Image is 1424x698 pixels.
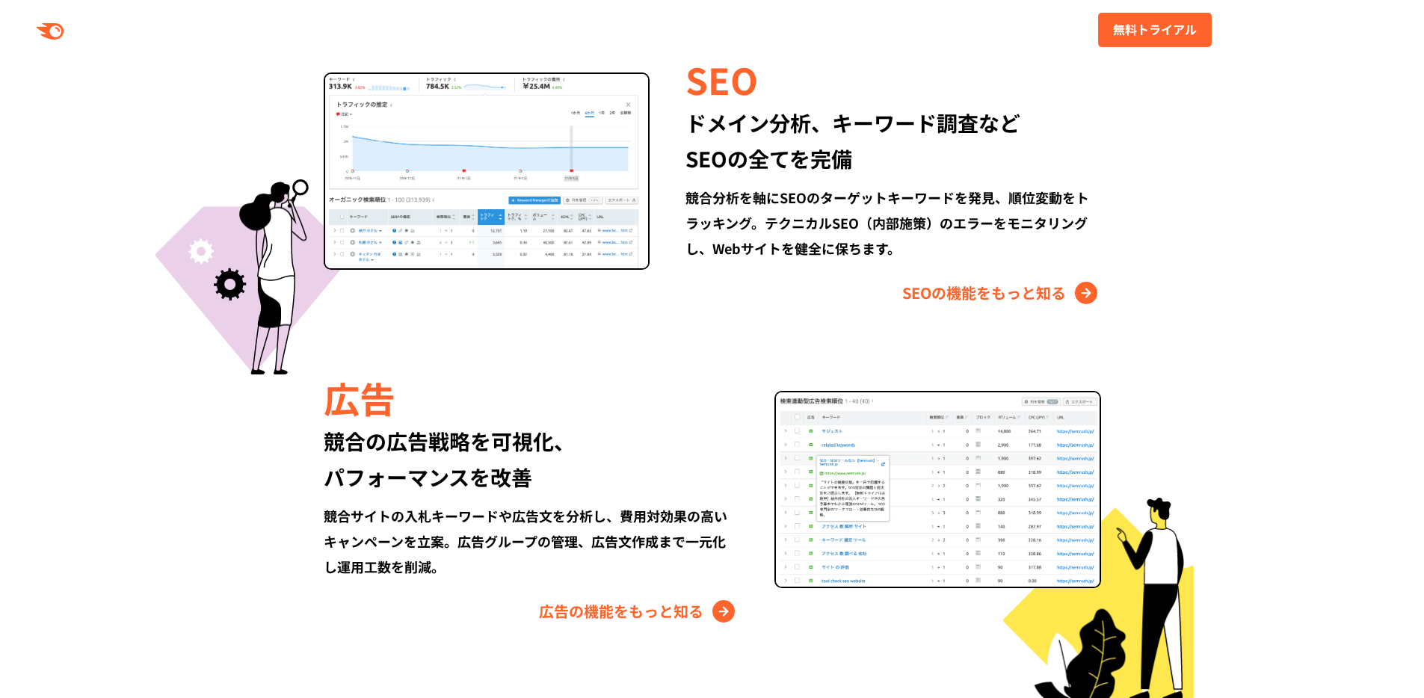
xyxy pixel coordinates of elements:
div: SEO [685,54,1100,105]
a: 機能 [323,20,349,38]
div: ドメイン分析、キーワード調査など SEOの全てを完備 [685,105,1100,176]
span: デモを申し込む [1239,20,1322,40]
a: 無料トライアル [1098,13,1212,47]
a: 資料ダウンロード [645,20,750,38]
span: 無料トライアル [1113,20,1197,40]
a: デモを申し込む [1223,13,1338,47]
a: 活用方法 [420,20,472,38]
div: 競合サイトの入札キーワードや広告文を分析し、費用対効果の高いキャンペーンを立案。広告グループの管理、広告文作成まで一元化し運用工数を削減。 [324,503,739,579]
a: セミナー [570,20,623,38]
a: Semrushとは [214,20,300,38]
div: 広告 [324,372,739,423]
a: 広告の機能をもっと知る [539,599,739,623]
div: 競合分析を軸にSEOのターゲットキーワードを発見、順位変動をトラッキング。テクニカルSEO（内部施策）のエラーをモニタリングし、Webサイトを健全に保ちます。 [685,185,1100,261]
a: SEOの機能をもっと知る [902,281,1101,305]
a: 料金 [372,20,398,38]
div: 競合の広告戦略を可視化、 パフォーマンスを改善 [324,423,739,495]
a: 導入事例 [496,20,548,38]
